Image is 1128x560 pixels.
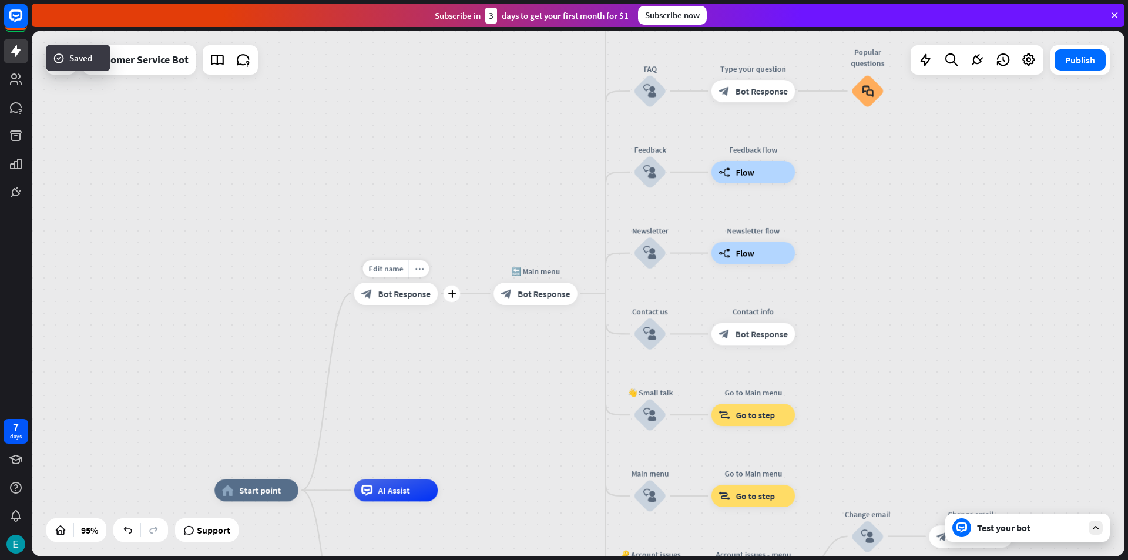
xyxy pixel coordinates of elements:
div: Account issues - menu [703,549,804,560]
span: Edit name [368,263,403,273]
i: block_bot_response [936,531,948,542]
span: Bot Response [953,531,1005,542]
button: Open LiveChat chat widget [9,5,45,40]
div: 👋 Small talk [616,387,683,398]
div: Newsletter [616,225,683,236]
div: Test your bot [977,522,1083,534]
i: builder_tree [719,247,730,259]
i: block_bot_response [361,288,372,299]
div: 3 [485,8,497,24]
div: Change email [921,508,1021,519]
div: Newsletter flow [703,225,804,236]
i: block_user_input [643,408,657,422]
i: block_user_input [643,489,657,502]
div: 🔑 Account issues [616,549,683,560]
div: Subscribe now [638,6,707,25]
span: AI Assist [378,485,410,496]
div: 🔙 Main menu [485,266,586,277]
div: Change email [834,508,901,519]
i: builder_tree [719,166,730,177]
i: plus [448,290,456,297]
i: block_user_input [643,246,657,260]
span: Saved [69,52,92,64]
div: 95% [78,521,102,539]
div: 7 [13,422,19,432]
i: success [53,52,65,64]
div: Feedback [616,144,683,155]
span: Start point [239,485,281,496]
div: Go to Main menu [703,387,804,398]
div: days [10,432,22,441]
div: Subscribe in days to get your first month for $1 [435,8,629,24]
i: block_user_input [643,327,657,341]
i: more_horiz [415,264,424,273]
span: Support [197,521,230,539]
div: FAQ [616,63,683,75]
i: block_user_input [861,529,874,543]
i: block_bot_response [719,328,730,340]
button: Publish [1055,49,1106,71]
i: block_goto [719,410,730,421]
i: block_user_input [643,85,657,98]
span: Bot Response [378,288,431,299]
i: block_bot_response [501,288,512,299]
span: Go to step [736,490,775,501]
i: block_bot_response [719,86,730,97]
a: 7 days [4,419,28,444]
div: Contact us [616,306,683,317]
span: Flow [736,166,754,177]
div: Go to Main menu [703,468,804,479]
span: Bot Response [518,288,570,299]
i: block_faq [862,85,874,98]
span: Flow [736,247,754,259]
div: Feedback flow [703,144,804,155]
div: Contact info [703,306,804,317]
div: Customer Service Bot [90,45,189,75]
div: Main menu [616,468,683,479]
div: Type your question [703,63,804,75]
span: Bot Response [736,328,788,340]
i: block_goto [719,490,730,501]
i: block_user_input [643,165,657,179]
span: Go to step [736,410,775,421]
i: home_2 [222,485,234,496]
span: Bot Response [736,86,788,97]
div: Popular questions [842,46,893,69]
